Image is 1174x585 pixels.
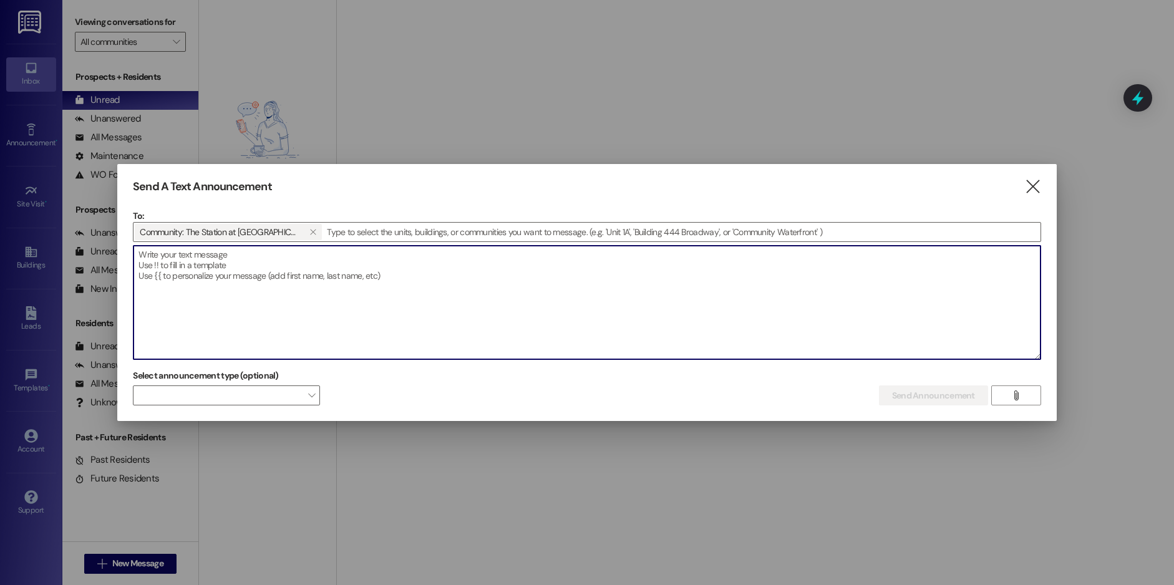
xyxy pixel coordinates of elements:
[309,227,316,237] i: 
[303,224,322,240] button: Community: The Station at Willow Grove
[133,366,279,385] label: Select announcement type (optional)
[1024,180,1041,193] i: 
[892,389,975,402] span: Send Announcement
[1011,390,1021,400] i: 
[133,180,271,194] h3: Send A Text Announcement
[323,223,1041,241] input: Type to select the units, buildings, or communities you want to message. (e.g. 'Unit 1A', 'Buildi...
[133,210,1041,222] p: To:
[140,224,298,240] span: Community: The Station at Willow Grove
[879,385,988,405] button: Send Announcement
